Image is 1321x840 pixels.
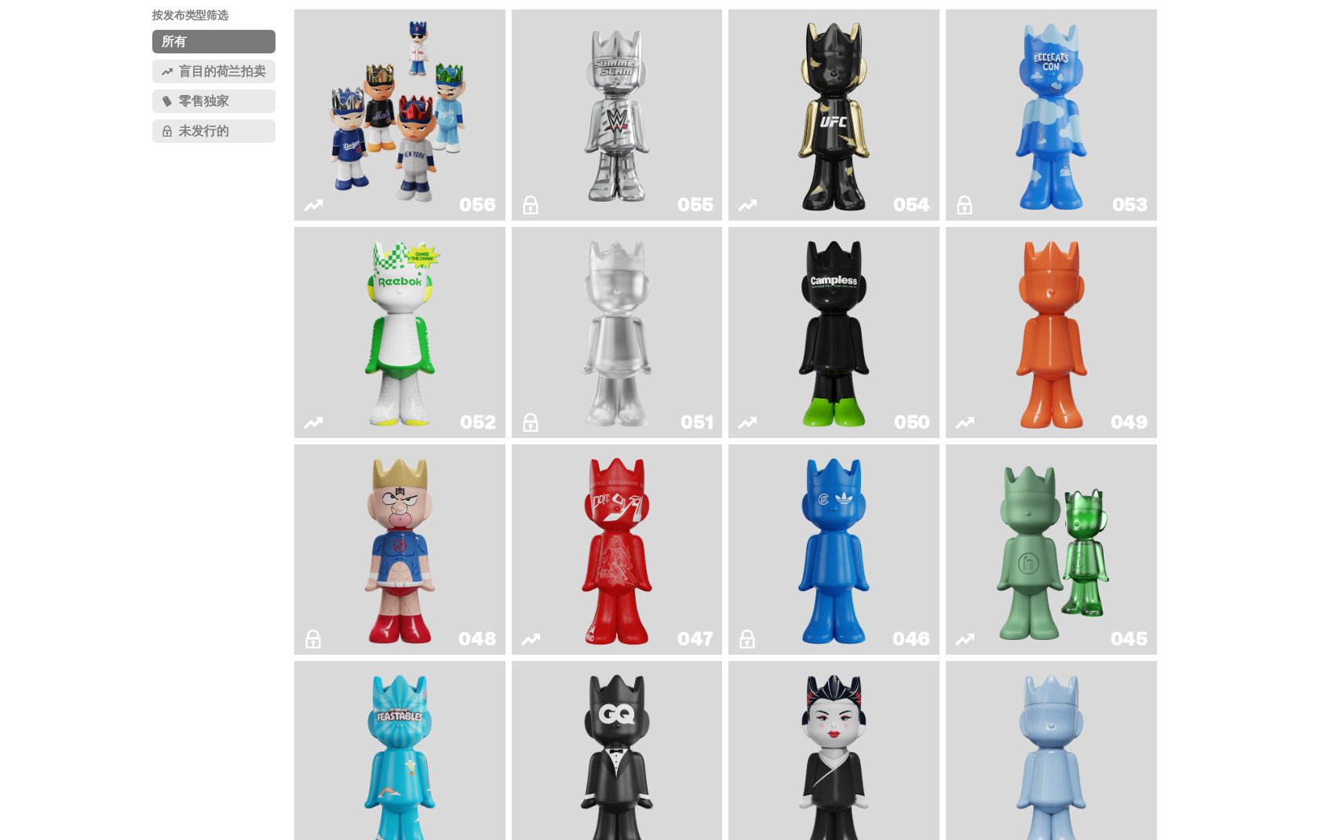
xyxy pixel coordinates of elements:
a: 薛定谔的幽灵：橙色氛围 [955,233,1148,432]
img: ComplexCon香港 [791,451,877,649]
img: 跳过 [574,451,659,649]
span: 盲目的荷兰拍卖 [179,65,266,78]
img: 薛定谔的幽灵：橙色氛围 [1009,233,1094,432]
div: 047 [677,630,713,648]
a: ghooooost [955,16,1148,214]
a: 红宝石 [738,16,930,214]
button: 零售独家 [152,89,276,113]
span: 零售独家 [179,95,228,108]
a: 我在那里，SummerSlam [521,16,713,214]
img: 无营地的 [791,233,877,432]
a: 跳过 [521,451,713,649]
a: 法庭胜利 [304,233,496,432]
img: 红宝石 [791,16,877,214]
p: 按发布类型筛选 [152,9,294,30]
button: 盲目的荷兰拍卖 [152,60,276,83]
img: ghooooost [1009,16,1094,214]
span: 未发行的 [179,125,228,137]
button: 未发行的 [152,119,276,143]
div: 053 [1112,195,1148,214]
div: 045 [1111,630,1148,648]
div: 055 [677,195,713,214]
a: 礼物 [955,451,1148,649]
a: ComplexCon香港 [738,451,930,649]
img: 游戏面孔（2025） [320,16,479,214]
img: 我在那里，SummerSlam [538,16,696,214]
div: 051 [681,413,713,432]
a: 无营地的 [738,233,930,432]
div: 056 [459,195,495,214]
img: 礼物 [983,451,1120,649]
div: 052 [460,413,495,432]
div: 054 [893,195,930,214]
div: 049 [1111,413,1148,432]
img: 法庭胜利 [357,233,443,432]
a: LLL忠诚 [521,233,713,432]
div: 046 [892,630,930,648]
img: LLL忠诚 [574,233,659,432]
a: 游戏面孔（2025） [304,16,496,214]
a: 金尼库曼 [304,451,496,649]
button: 所有 [152,30,276,53]
div: 050 [894,413,930,432]
span: 所有 [162,35,187,48]
img: 金尼库曼 [357,451,443,649]
div: 048 [458,630,495,648]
